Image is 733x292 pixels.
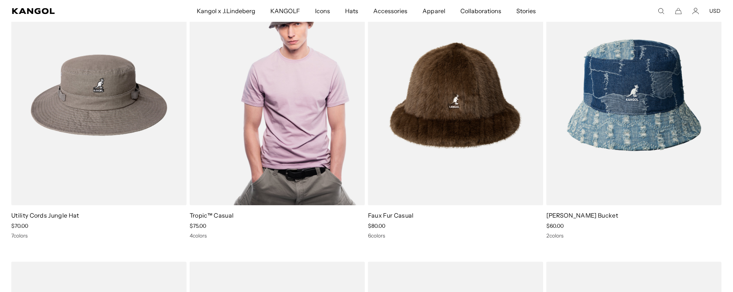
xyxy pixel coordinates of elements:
span: $75.00 [190,222,206,229]
button: Cart [675,8,682,14]
a: Utility Cords Jungle Hat [11,212,79,219]
button: USD [710,8,721,14]
span: $70.00 [11,222,28,229]
span: $80.00 [368,222,385,229]
div: 7 colors [11,232,187,239]
a: Faux Fur Casual [368,212,414,219]
a: [PERSON_NAME] Bucket [546,212,618,219]
div: 2 colors [546,232,722,239]
span: $60.00 [546,222,564,229]
div: 6 colors [368,232,543,239]
a: Kangol [12,8,130,14]
a: Account [692,8,699,14]
div: 4 colors [190,232,365,239]
summary: Search here [658,8,665,14]
a: Tropic™ Casual [190,212,234,219]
